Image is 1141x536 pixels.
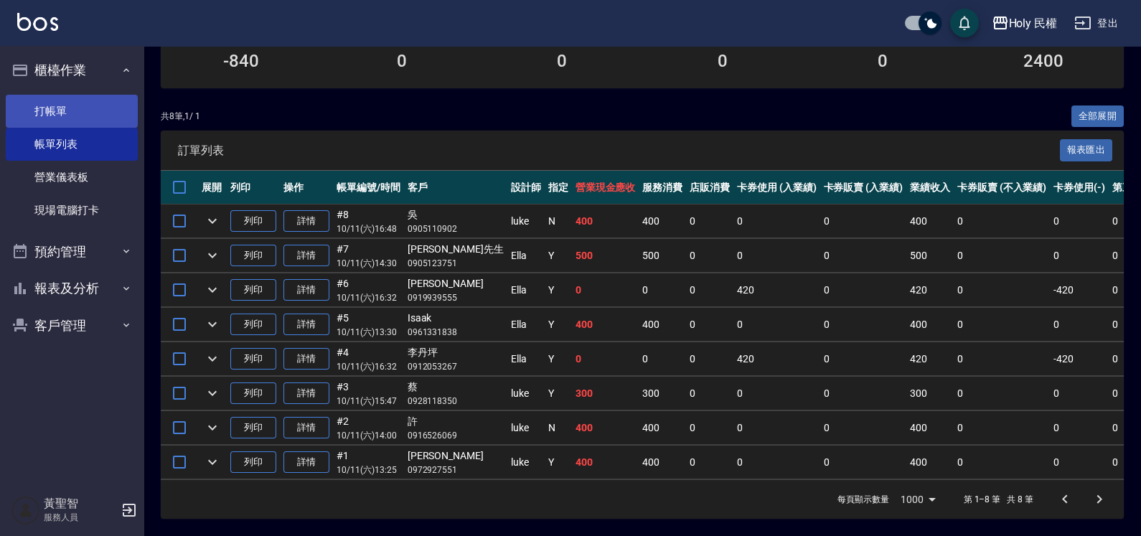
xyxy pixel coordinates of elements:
td: luke [507,204,545,238]
div: [PERSON_NAME] [408,448,504,464]
p: 每頁顯示數量 [837,493,889,506]
td: Y [545,239,572,273]
a: 詳情 [283,417,329,439]
td: 0 [820,204,907,238]
button: save [950,9,979,37]
th: 卡券使用(-) [1050,171,1109,204]
button: expand row [202,451,223,473]
td: #1 [333,446,404,479]
td: Y [545,377,572,410]
td: 0 [820,239,907,273]
td: 0 [1050,204,1109,238]
p: 0912053267 [408,360,504,373]
button: expand row [202,314,223,335]
td: #3 [333,377,404,410]
p: 服務人員 [44,511,117,524]
td: 0 [686,204,733,238]
td: N [545,411,572,445]
td: 300 [639,377,686,410]
button: 預約管理 [6,233,138,271]
td: 0 [820,377,907,410]
td: 400 [906,308,954,342]
td: 0 [954,342,1050,376]
td: 400 [572,204,639,238]
p: 0919939555 [408,291,504,304]
a: 現場電腦打卡 [6,194,138,227]
th: 帳單編號/時間 [333,171,404,204]
p: 共 8 筆, 1 / 1 [161,110,200,123]
td: 500 [572,239,639,273]
th: 操作 [280,171,333,204]
td: 400 [639,411,686,445]
button: 報表匯出 [1060,139,1113,161]
th: 營業現金應收 [572,171,639,204]
p: 10/11 (六) 13:30 [337,326,400,339]
td: Ella [507,273,545,307]
td: 400 [906,411,954,445]
a: 報表匯出 [1060,143,1113,156]
td: N [545,204,572,238]
td: 0 [954,377,1050,410]
div: 吳 [408,207,504,222]
button: expand row [202,245,223,266]
div: 許 [408,414,504,429]
td: 300 [572,377,639,410]
th: 列印 [227,171,280,204]
a: 打帳單 [6,95,138,128]
td: 0 [733,239,820,273]
th: 指定 [545,171,572,204]
td: 0 [1050,308,1109,342]
td: 400 [572,308,639,342]
a: 詳情 [283,314,329,336]
p: 10/11 (六) 16:48 [337,222,400,235]
th: 店販消費 [686,171,733,204]
button: 客戶管理 [6,307,138,344]
td: 0 [686,446,733,479]
p: 0905123751 [408,257,504,270]
th: 業績收入 [906,171,954,204]
td: 400 [572,411,639,445]
td: 0 [639,342,686,376]
td: #5 [333,308,404,342]
td: 0 [954,204,1050,238]
td: 0 [686,342,733,376]
a: 營業儀表板 [6,161,138,194]
button: expand row [202,382,223,404]
td: #8 [333,204,404,238]
td: 0 [639,273,686,307]
button: Holy 民權 [986,9,1063,38]
td: 0 [686,308,733,342]
button: expand row [202,210,223,232]
p: 第 1–8 筆 共 8 筆 [964,493,1033,506]
p: 10/11 (六) 16:32 [337,360,400,373]
button: 櫃檯作業 [6,52,138,89]
td: Ella [507,308,545,342]
a: 詳情 [283,382,329,405]
td: #6 [333,273,404,307]
td: 0 [686,239,733,273]
h5: 黃聖智 [44,497,117,511]
div: [PERSON_NAME]先生 [408,242,504,257]
td: Y [545,342,572,376]
h3: 0 [718,51,728,71]
td: 0 [1050,377,1109,410]
td: 400 [572,446,639,479]
a: 詳情 [283,279,329,301]
p: 10/11 (六) 15:47 [337,395,400,408]
td: Y [545,446,572,479]
img: Logo [17,13,58,31]
button: expand row [202,348,223,370]
th: 卡券販賣 (入業績) [820,171,907,204]
button: expand row [202,417,223,438]
td: Ella [507,342,545,376]
div: Isaak [408,311,504,326]
td: -420 [1050,342,1109,376]
td: 0 [820,308,907,342]
td: Y [545,308,572,342]
td: 420 [906,342,954,376]
p: 10/11 (六) 16:32 [337,291,400,304]
td: 0 [820,342,907,376]
span: 訂單列表 [178,144,1060,158]
td: 0 [1050,239,1109,273]
button: 登出 [1069,10,1124,37]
